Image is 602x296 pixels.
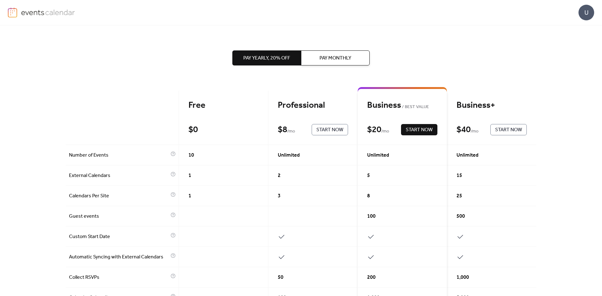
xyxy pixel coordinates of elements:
[188,124,198,135] div: $ 0
[278,124,287,135] div: $ 8
[490,124,527,135] button: Start Now
[188,100,259,111] div: Free
[8,8,17,18] img: logo
[495,126,522,134] span: Start Now
[457,100,527,111] div: Business+
[287,128,295,135] span: / mo
[457,172,462,179] span: 15
[401,124,437,135] button: Start Now
[457,213,465,220] span: 500
[367,152,389,159] span: Unlimited
[367,192,370,200] span: 8
[367,213,376,220] span: 100
[243,55,290,62] span: Pay Yearly, 20% off
[69,192,169,200] span: Calendars Per Site
[69,274,169,281] span: Collect RSVPs
[316,126,343,134] span: Start Now
[367,100,437,111] div: Business
[69,172,169,179] span: External Calendars
[457,192,462,200] span: 25
[312,124,348,135] button: Start Now
[188,192,191,200] span: 1
[278,172,281,179] span: 2
[278,100,348,111] div: Professional
[367,172,370,179] span: 5
[188,152,194,159] span: 10
[381,128,389,135] span: / mo
[406,126,433,134] span: Start Now
[278,152,300,159] span: Unlimited
[69,152,169,159] span: Number of Events
[69,253,169,261] span: Automatic Syncing with External Calendars
[301,50,370,65] button: Pay Monthly
[471,128,478,135] span: / mo
[457,274,469,281] span: 1,000
[457,152,478,159] span: Unlimited
[367,124,381,135] div: $ 20
[578,5,594,20] div: U
[69,233,169,241] span: Custom Start Date
[188,172,191,179] span: 1
[401,103,429,111] span: BEST VALUE
[232,50,301,65] button: Pay Yearly, 20% off
[278,274,283,281] span: 50
[457,124,471,135] div: $ 40
[319,55,351,62] span: Pay Monthly
[69,213,169,220] span: Guest events
[21,8,75,17] img: logo-type
[278,192,281,200] span: 3
[367,274,376,281] span: 200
